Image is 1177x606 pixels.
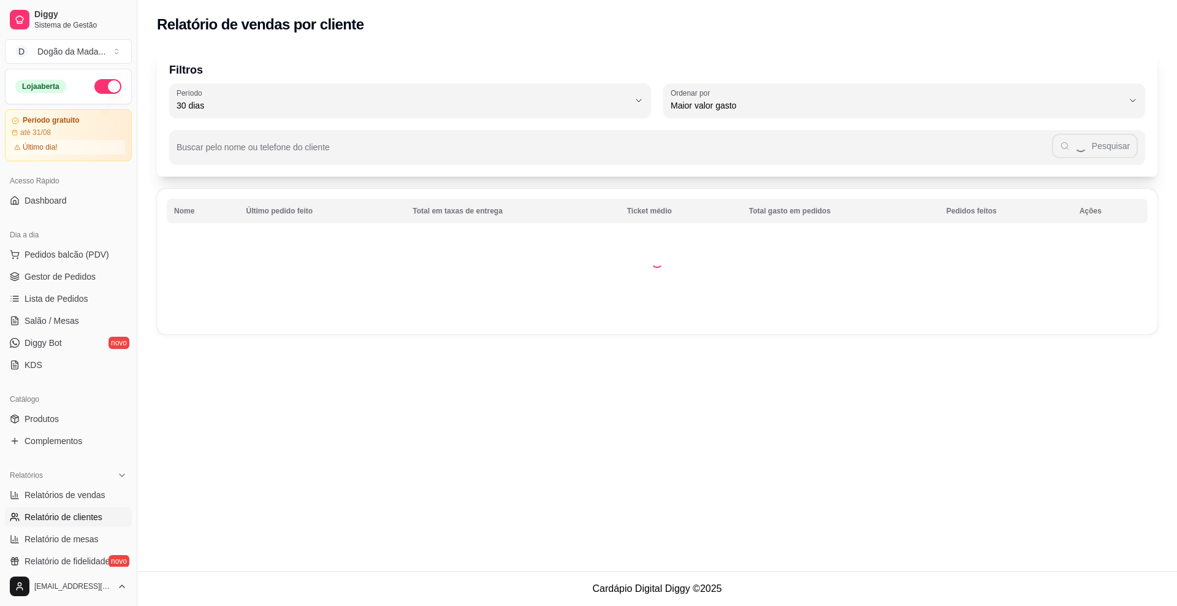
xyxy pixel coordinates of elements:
button: Pedidos balcão (PDV) [5,245,132,264]
span: Pedidos balcão (PDV) [25,248,109,261]
span: Relatório de fidelidade [25,555,110,567]
a: Período gratuitoaté 31/08Último dia! [5,109,132,161]
h2: Relatório de vendas por cliente [157,15,364,34]
a: Produtos [5,409,132,429]
span: Sistema de Gestão [34,20,127,30]
span: Gestor de Pedidos [25,270,96,283]
label: Ordenar por [671,88,714,98]
a: Lista de Pedidos [5,289,132,309]
span: Lista de Pedidos [25,293,88,305]
a: Dashboard [5,191,132,210]
span: Relatório de clientes [25,511,102,523]
span: 30 dias [177,99,629,112]
p: Filtros [169,61,1145,79]
span: Diggy Bot [25,337,62,349]
a: Diggy Botnovo [5,333,132,353]
div: Acesso Rápido [5,171,132,191]
span: Produtos [25,413,59,425]
span: Diggy [34,9,127,20]
span: Salão / Mesas [25,315,79,327]
span: Relatórios de vendas [25,489,105,501]
label: Período [177,88,206,98]
a: Gestor de Pedidos [5,267,132,286]
a: Relatório de mesas [5,529,132,549]
a: Salão / Mesas [5,311,132,331]
span: Dashboard [25,194,67,207]
div: Loja aberta [15,80,66,93]
button: Select a team [5,39,132,64]
span: Maior valor gasto [671,99,1123,112]
footer: Cardápio Digital Diggy © 2025 [137,571,1177,606]
button: Ordenar porMaior valor gasto [663,83,1145,118]
button: Período30 dias [169,83,651,118]
span: Complementos [25,435,82,447]
button: Alterar Status [94,79,121,94]
a: Relatório de fidelidadenovo [5,551,132,571]
article: até 31/08 [20,128,51,137]
a: KDS [5,355,132,375]
span: Relatórios [10,470,43,480]
span: Relatório de mesas [25,533,99,545]
input: Buscar pelo nome ou telefone do cliente [177,146,1052,158]
span: [EMAIL_ADDRESS][DOMAIN_NAME] [34,581,112,591]
article: Período gratuito [23,116,80,125]
button: [EMAIL_ADDRESS][DOMAIN_NAME] [5,572,132,601]
article: Último dia! [23,142,58,152]
a: Relatórios de vendas [5,485,132,505]
span: D [15,45,28,58]
div: Loading [651,256,663,268]
span: KDS [25,359,42,371]
div: Catálogo [5,389,132,409]
div: Dia a dia [5,225,132,245]
a: Complementos [5,431,132,451]
div: Dogão da Mada ... [37,45,105,58]
a: Relatório de clientes [5,507,132,527]
a: DiggySistema de Gestão [5,5,132,34]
